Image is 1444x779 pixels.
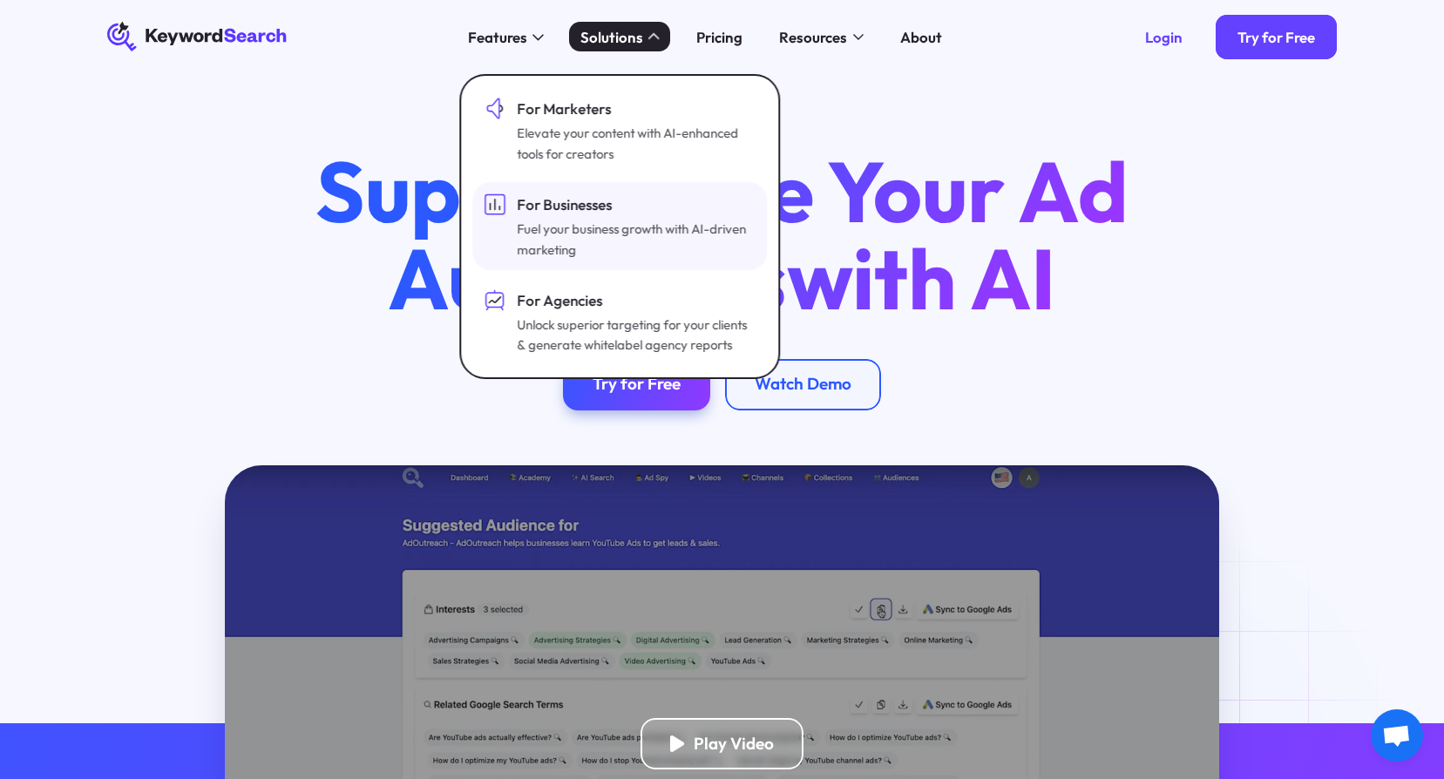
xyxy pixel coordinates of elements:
[1216,15,1338,59] a: Try for Free
[755,374,851,395] div: Watch Demo
[900,26,942,48] div: About
[1371,709,1423,762] a: Open chat
[696,26,742,48] div: Pricing
[517,98,752,119] div: For Marketers
[472,278,767,366] a: For AgenciesUnlock superior targeting for your clients & generate whitelabel agency reports
[694,734,774,755] div: Play Video
[280,147,1163,322] h1: Supercharge Your Ad Audiences
[517,219,752,260] div: Fuel your business growth with AI-driven marketing
[517,123,752,164] div: Elevate your content with AI-enhanced tools for creators
[563,359,710,410] a: Try for Free
[1237,28,1315,46] div: Try for Free
[468,26,527,48] div: Features
[517,193,752,215] div: For Businesses
[472,182,767,270] a: For BusinessesFuel your business growth with AI-driven marketing
[779,26,847,48] div: Resources
[685,22,753,51] a: Pricing
[460,74,780,379] nav: Solutions
[1122,15,1204,59] a: Login
[517,315,752,356] div: Unlock superior targeting for your clients & generate whitelabel agency reports
[787,225,1055,331] span: with AI
[472,86,767,174] a: For MarketersElevate your content with AI-enhanced tools for creators
[517,289,752,311] div: For Agencies
[593,374,681,395] div: Try for Free
[580,26,643,48] div: Solutions
[1145,28,1183,46] div: Login
[890,22,953,51] a: About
